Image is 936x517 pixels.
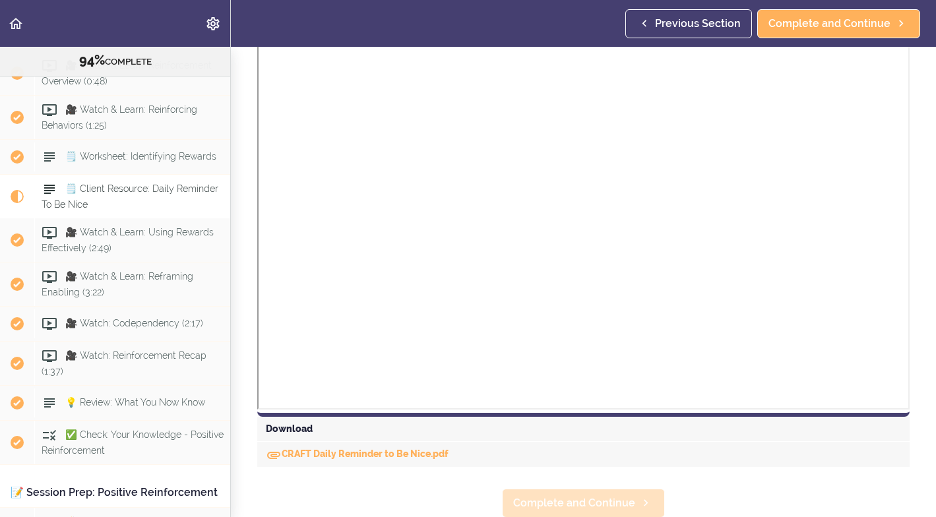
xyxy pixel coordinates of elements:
span: ✅ Check: Your Knowledge - Positive Reinforcement [42,429,224,455]
span: 🗒️ Worksheet: Identifying Rewards [65,151,216,162]
svg: Back to course curriculum [8,16,24,32]
div: Download [257,417,910,442]
span: 🎥 Watch & Learn: Reframing Enabling (3:22) [42,271,193,297]
a: Complete and Continue [757,9,920,38]
span: 🗒️ Client Resource: Daily Reminder To Be Nice [42,183,218,209]
span: Previous Section [655,16,741,32]
span: Complete and Continue [513,495,635,511]
span: Complete and Continue [768,16,890,32]
svg: Settings Menu [205,16,221,32]
a: Previous Section [625,9,752,38]
span: 🎥 Watch: Codependency (2:17) [65,318,203,328]
span: 94% [79,52,105,68]
span: 💡 Review: What You Now Know [65,397,205,408]
span: 🎥 Watch: Reinforcement Recap (1:37) [42,350,206,376]
div: COMPLETE [16,52,214,69]
span: 🎥 Watch & Learn: Reinforcement Overview (0:48) [42,60,212,86]
svg: Download [266,447,282,463]
span: 🎥 Watch & Learn: Using Rewards Effectively (2:49) [42,227,214,253]
span: 🎥 Watch & Learn: Reinforcing Behaviors (1:25) [42,104,197,130]
a: DownloadCRAFT Daily Reminder to Be Nice.pdf [266,448,449,459]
